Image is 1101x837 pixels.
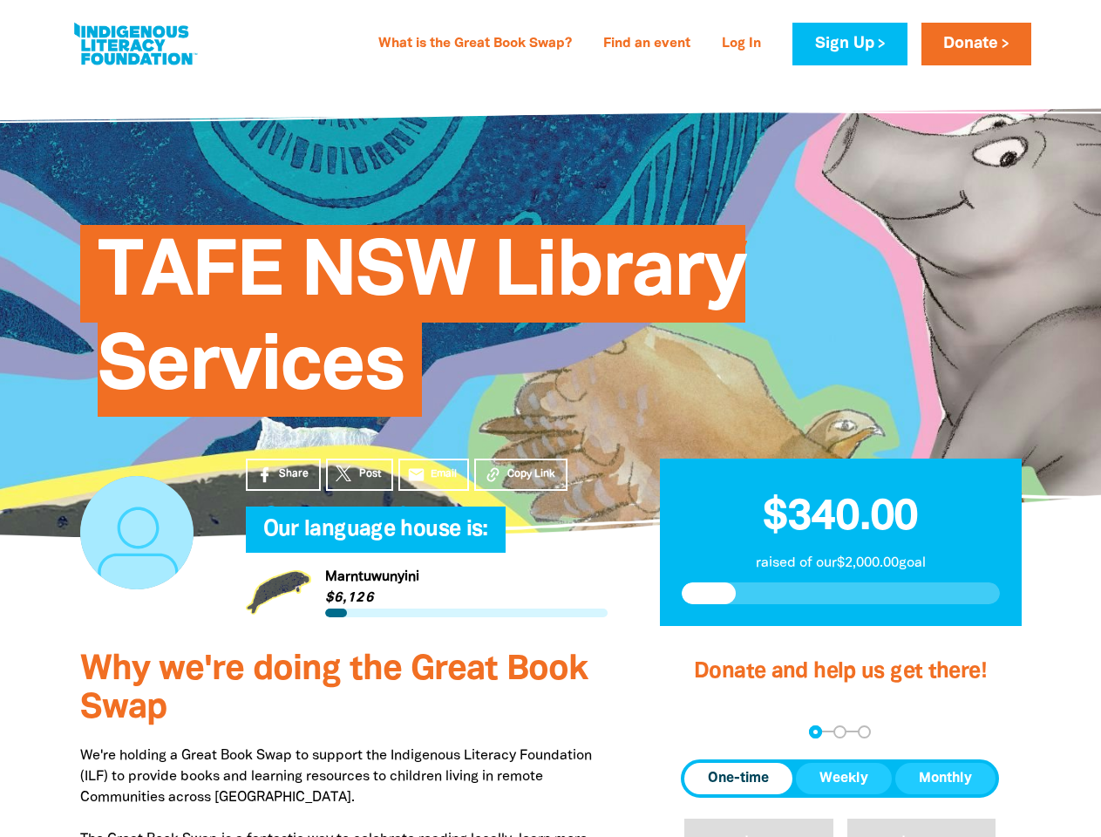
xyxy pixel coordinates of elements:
[593,31,701,58] a: Find an event
[507,466,555,482] span: Copy Link
[833,725,846,738] button: Navigate to step 2 of 3 to enter your details
[819,768,868,789] span: Weekly
[279,466,309,482] span: Share
[398,459,470,491] a: emailEmail
[474,459,567,491] button: Copy Link
[246,535,608,546] h6: My Team
[326,459,393,491] a: Post
[263,520,488,553] span: Our language house is:
[246,459,321,491] a: Share
[80,654,588,725] span: Why we're doing the Great Book Swap
[796,763,892,794] button: Weekly
[919,768,972,789] span: Monthly
[763,498,918,538] span: $340.00
[921,23,1031,65] a: Donate
[792,23,907,65] a: Sign Up
[681,759,999,798] div: Donation frequency
[694,662,987,682] span: Donate and help us get there!
[98,238,745,417] span: TAFE NSW Library Services
[895,763,996,794] button: Monthly
[682,553,1000,574] p: raised of our $2,000.00 goal
[407,466,425,484] i: email
[684,763,792,794] button: One-time
[431,466,457,482] span: Email
[359,466,381,482] span: Post
[708,768,769,789] span: One-time
[858,725,871,738] button: Navigate to step 3 of 3 to enter your payment details
[809,725,822,738] button: Navigate to step 1 of 3 to enter your donation amount
[368,31,582,58] a: What is the Great Book Swap?
[711,31,771,58] a: Log In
